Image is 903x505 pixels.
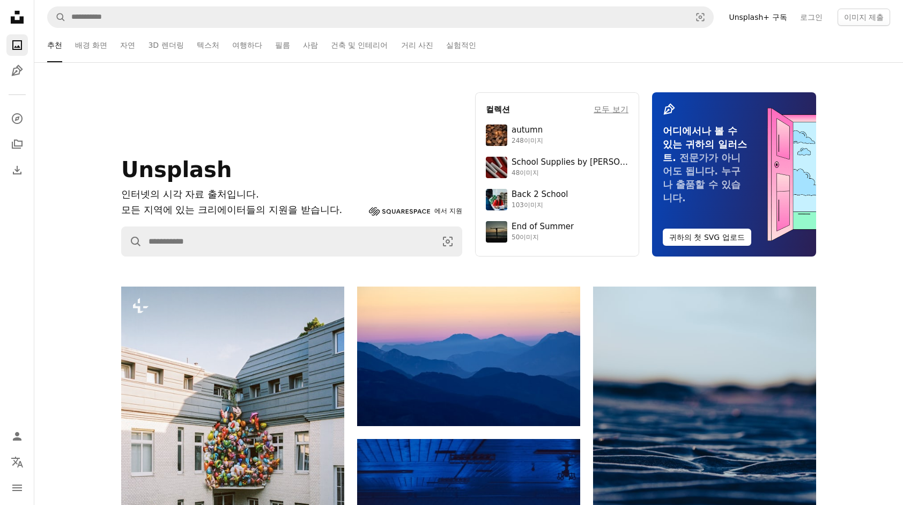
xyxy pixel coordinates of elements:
[122,227,142,256] button: Unsplash 검색
[6,159,28,181] a: 다운로드 내역
[486,221,507,243] img: premium_photo-1754398386796-ea3dec2a6302
[331,28,388,62] a: 건축 및 인테리어
[121,432,344,442] a: 건물 정면에 형형색색의 풍선이 크게 모여 있습니다.
[486,125,628,146] a: autumn248이미지
[486,157,507,178] img: premium_photo-1715107534993-67196b65cde7
[357,351,580,361] a: 파스텔 색의 하늘 아래 겹겹이 쌓인 푸른 산
[6,451,28,473] button: 언어
[434,227,462,256] button: 시각적 검색
[512,169,628,178] div: 48이미지
[512,201,568,210] div: 103이미지
[6,134,28,155] a: 컬렉션
[401,28,433,62] a: 거리 사진
[594,103,628,116] a: 모두 보기
[512,137,543,145] div: 248이미지
[275,28,290,62] a: 필름
[121,187,365,202] h1: 인터넷의 시각 자료 출처입니다.
[663,152,741,203] span: 전문가가 아니어도 됩니다. 누구나 출품할 수 있습니다.
[486,157,628,178] a: School Supplies by [PERSON_NAME]48이미지
[6,108,28,129] a: 탐색
[486,189,507,210] img: premium_photo-1683135218355-6d72011bf303
[486,189,628,210] a: Back 2 School103이미지
[6,426,28,447] a: 로그인 / 가입
[446,28,476,62] a: 실험적인
[593,449,816,459] a: 황혼 하늘 아래 잔물결 모양의 모래 언덕
[357,287,580,426] img: 파스텔 색의 하늘 아래 겹겹이 쌓인 푸른 산
[75,28,107,62] a: 배경 화면
[47,6,714,28] form: 사이트 전체에서 이미지 찾기
[663,229,751,246] button: 귀하의 첫 SVG 업로드
[197,28,219,62] a: 텍스처
[486,103,510,116] h4: 컬렉션
[486,125,507,146] img: photo-1637983927634-619de4ccecac
[6,477,28,499] button: 메뉴
[512,233,574,242] div: 50이미지
[6,60,28,82] a: 일러스트
[121,226,462,257] form: 사이트 전체에서 이미지 찾기
[120,28,135,62] a: 자연
[794,9,829,26] a: 로그인
[512,222,574,232] div: End of Summer
[512,157,628,168] div: School Supplies by [PERSON_NAME]
[232,28,262,62] a: 여행하다
[369,205,462,218] a: 에서 지원
[687,7,713,27] button: 시각적 검색
[512,125,543,136] div: autumn
[148,28,183,62] a: 3D 렌더링
[121,202,365,218] p: 모든 지역에 있는 크리에이터들의 지원을 받습니다.
[48,7,66,27] button: Unsplash 검색
[121,157,232,182] span: Unsplash
[838,9,890,26] button: 이미지 제출
[663,125,747,163] span: 어디에서나 볼 수 있는 귀하의 일러스트.
[512,189,568,200] div: Back 2 School
[6,34,28,56] a: 사진
[486,221,628,243] a: End of Summer50이미지
[303,28,318,62] a: 사람
[722,9,793,26] a: Unsplash+ 구독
